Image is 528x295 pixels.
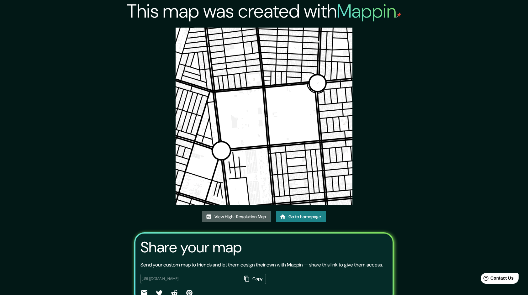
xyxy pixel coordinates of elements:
a: Go to homepage [276,211,326,223]
img: created-map [176,28,353,205]
p: Send your custom map to friends and let them design their own with Mappin — share this link to gi... [140,261,383,269]
iframe: Help widget launcher [472,271,521,288]
button: Copy [241,274,266,284]
h3: Share your map [140,239,242,256]
img: mappin-pin [396,13,401,18]
a: View High-Resolution Map [202,211,271,223]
